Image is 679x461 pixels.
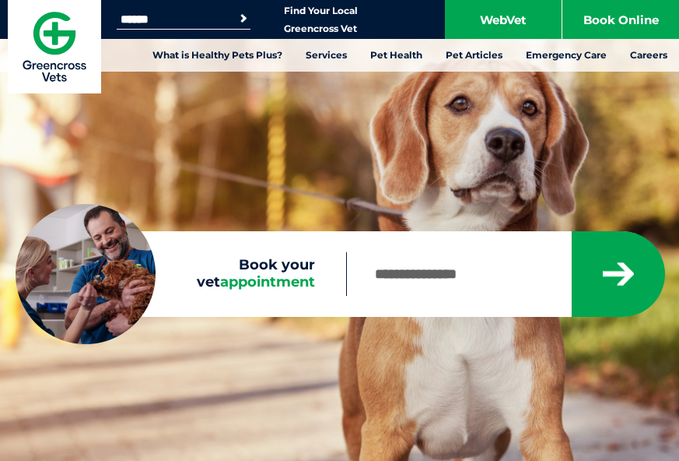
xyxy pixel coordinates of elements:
button: Search [236,11,251,26]
a: Pet Articles [434,39,514,72]
a: Careers [618,39,679,72]
a: What is Healthy Pets Plus? [141,39,294,72]
a: Emergency Care [514,39,618,72]
a: Find Your Local Greencross Vet [284,5,358,35]
span: appointment [220,273,315,290]
label: Book your vet [16,257,346,290]
a: Pet Health [359,39,434,72]
a: Services [294,39,359,72]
